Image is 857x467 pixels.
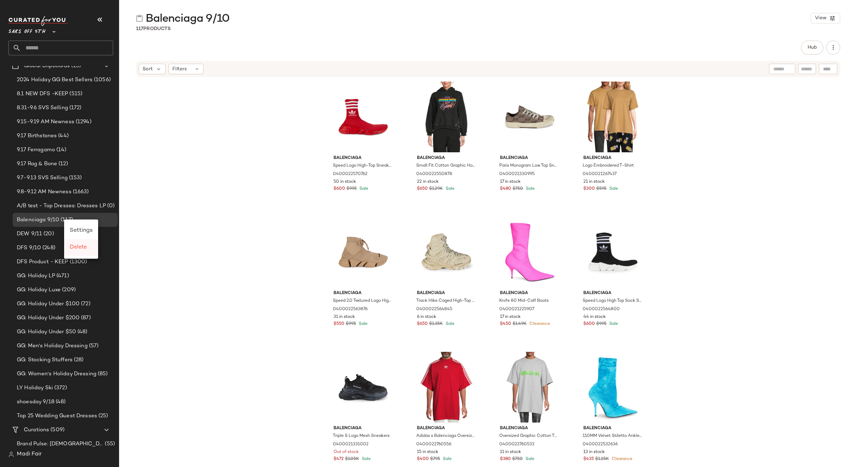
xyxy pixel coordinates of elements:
span: 9.17 Rag & Bone [17,160,57,168]
span: $650 [417,186,428,192]
span: $1.35K [429,321,443,327]
span: Balenciaga [334,425,393,432]
span: Balenciaga 9/10 [17,216,59,224]
span: Sale [357,322,368,326]
span: Sale [358,187,368,191]
span: Balenciaga [500,425,559,432]
span: Speed Logo High-Top Sneakers [333,163,392,169]
span: 8.31-9.6 SVS Selling [17,104,68,112]
span: Balenciaga [583,290,643,297]
span: View [815,15,827,21]
span: 44 in stock [583,314,606,320]
span: (117) [59,216,73,224]
span: 31 in stock [334,314,355,320]
span: Speed Logo High Top Sock Sneakers [583,298,642,304]
span: 17 in stock [500,179,521,185]
span: 21 in stock [583,179,605,185]
span: 0400022563876 [333,306,368,313]
img: 0400021225907_PINK [494,217,565,287]
span: Delete [70,244,87,250]
span: A/B test - Top Dresses: Dresses LP [17,202,106,210]
span: 0400022570762 [333,171,368,177]
img: svg%3e [136,15,143,22]
img: 0400022550878_WASHEDBLACK [411,82,482,152]
span: $600 [583,321,595,327]
span: 9.8-9.12 AM Newness [17,188,71,196]
span: 2024 Holiday GG Best Sellers [17,76,92,84]
span: $472 [334,456,344,462]
span: 0400022564800 [583,306,620,313]
span: 0400021225907 [499,306,534,313]
span: 0400022564845 [416,306,452,313]
span: Balenciaga [583,425,643,432]
span: Paris Monogram Low Top Sneakers [499,163,558,169]
span: Balenciaga [334,290,393,297]
span: (20) [42,230,54,238]
span: 0400021330995 [499,171,535,177]
span: $1.29K [429,186,443,192]
img: 0400022760556_REDWHITE [411,352,482,423]
span: $650 [417,321,428,327]
div: Products [136,25,171,33]
span: 9.17 Birthstones [17,132,57,140]
span: Sale [441,457,452,461]
span: 13 in stock [583,449,605,455]
span: 50 in stock [334,179,356,185]
span: (1300) [68,258,87,266]
span: 0400022760556 [416,441,451,448]
span: (172) [68,104,82,112]
span: $995 [596,321,606,327]
span: Clearance [528,322,550,326]
img: svg%3e [8,452,14,457]
span: $450 [500,321,511,327]
span: 0400021267437 [583,171,617,177]
span: Madi Fair [17,450,42,459]
span: shoesday 9/18 [17,398,54,406]
span: (72) [80,300,90,308]
span: $400 [417,456,429,462]
span: (48) [54,398,66,406]
span: $750 [513,186,523,192]
span: Balenciaga [417,155,476,161]
img: 0400022564845_BEIGE [411,217,482,287]
span: Sale [444,322,454,326]
span: 22 in stock [417,179,439,185]
span: GG: Holiday LP [17,272,55,280]
span: Sale [525,187,535,191]
img: 0400022564800_BLACKWHITE [578,217,648,287]
span: $595 [596,186,606,192]
img: 0400022760533_HEATHERGREY [494,352,565,423]
span: Balenciaga 9/10 [146,12,229,26]
span: Balenciaga [417,290,476,297]
img: 0400021267437_OAT [578,82,648,152]
span: (515) [68,90,82,98]
span: Triple S Logo Mesh Sneakers [333,433,390,439]
span: GG: Holiday Under $200 [17,314,80,322]
span: Sale [524,457,534,461]
span: $480 [500,186,511,192]
span: DFS 9/10 [17,244,41,252]
span: Speed 2.0 Textured Logo High-Top Sneakers [333,298,392,304]
span: 17 in stock [500,314,521,320]
span: $995 [347,186,357,192]
img: 0400021331002_BLACK [328,352,398,423]
span: 0400022550878 [416,171,452,177]
span: DFS Product - KEEP [17,258,68,266]
span: Logo Embroidered T-Shirt [583,163,634,169]
span: (12) [57,160,68,168]
span: Small Fit Cotton Graphic Hoodie [416,163,475,169]
span: Oversized Graphic Cotton T-Shirt [499,433,558,439]
span: (248) [41,244,55,252]
span: Global Clipboards [24,62,70,70]
span: (14) [55,146,67,154]
span: 9.17 Ferragamo [17,146,55,154]
span: LY Holiday Ski [17,384,53,392]
img: 0400022532636_BLUE [578,352,648,423]
span: (471) [55,272,69,280]
span: (28) [73,356,84,364]
span: 6 in stock [417,314,436,320]
span: GG: Men's Holiday Dressing [17,342,88,350]
button: View [811,13,840,23]
span: (48) [76,328,88,336]
span: (55) [103,440,115,448]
